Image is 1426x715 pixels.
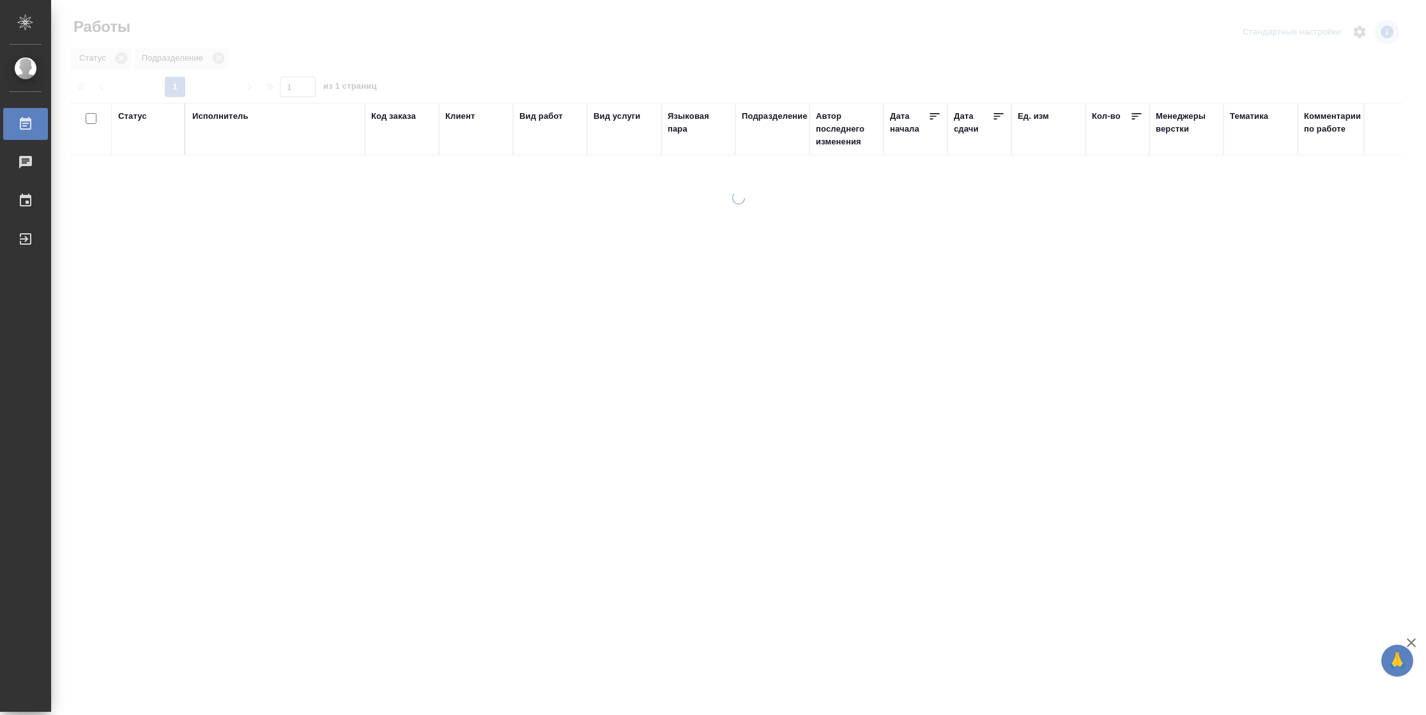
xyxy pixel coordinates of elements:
div: Тематика [1230,110,1268,123]
div: Языковая пара [668,110,729,135]
div: Дата сдачи [954,110,992,135]
div: Менеджеры верстки [1156,110,1217,135]
div: Клиент [445,110,475,123]
div: Исполнитель [192,110,249,123]
span: 🙏 [1386,647,1408,674]
div: Вид услуги [594,110,641,123]
div: Вид работ [519,110,563,123]
div: Автор последнего изменения [816,110,877,148]
div: Подразделение [742,110,808,123]
div: Комментарии по работе [1304,110,1365,135]
div: Статус [118,110,147,123]
div: Дата начала [890,110,928,135]
button: 🙏 [1381,645,1413,677]
div: Кол-во [1092,110,1121,123]
div: Код заказа [371,110,416,123]
div: Ед. изм [1018,110,1049,123]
